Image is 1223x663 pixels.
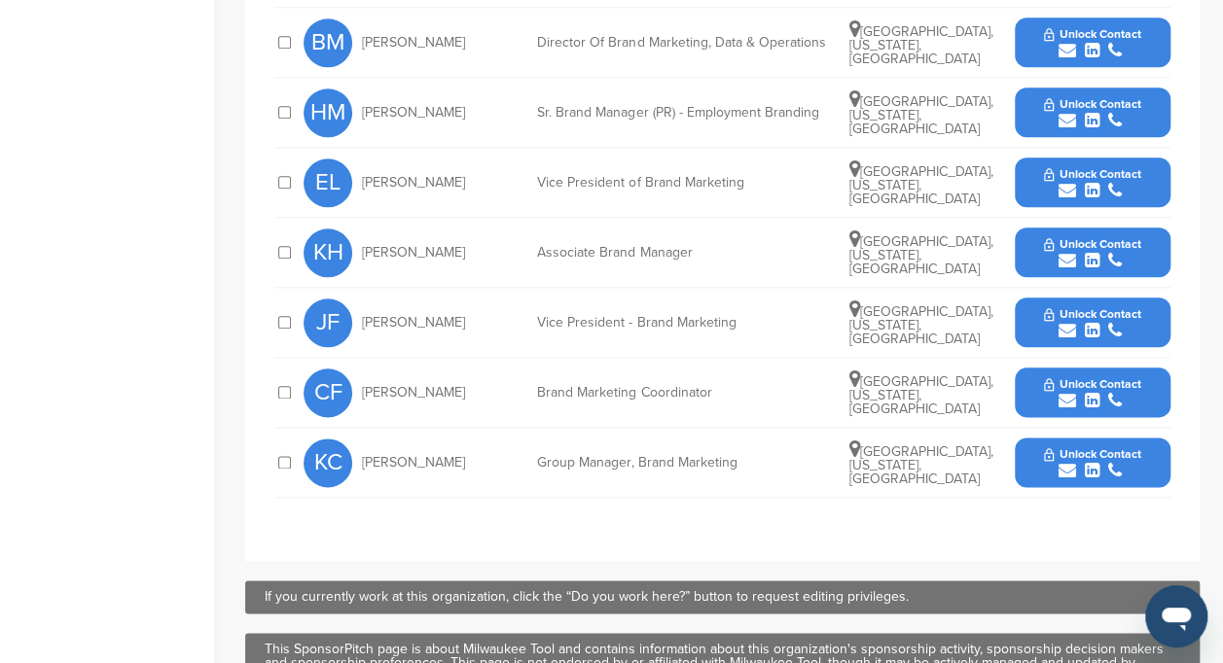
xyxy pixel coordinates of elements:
div: Vice President of Brand Marketing [537,176,829,190]
span: [PERSON_NAME] [362,456,465,470]
span: CF [304,368,352,417]
div: Associate Brand Manager [537,246,829,260]
button: Unlock Contact [1021,364,1164,422]
div: Vice President - Brand Marketing [537,316,829,330]
div: Group Manager, Brand Marketing [537,456,829,470]
button: Unlock Contact [1021,154,1164,212]
span: JF [304,298,352,347]
span: KH [304,228,352,277]
div: Director Of Brand Marketing, Data & Operations [537,36,829,50]
div: Sr. Brand Manager (PR) - Employment Branding [537,106,829,120]
span: BM [304,18,352,67]
button: Unlock Contact [1021,84,1164,142]
span: [GEOGRAPHIC_DATA], [US_STATE], [GEOGRAPHIC_DATA] [849,163,993,207]
button: Unlock Contact [1021,434,1164,492]
div: If you currently work at this organization, click the “Do you work here?” button to request editi... [265,590,1180,604]
span: [PERSON_NAME] [362,36,465,50]
span: [GEOGRAPHIC_DATA], [US_STATE], [GEOGRAPHIC_DATA] [849,443,993,487]
span: Unlock Contact [1044,97,1140,111]
span: Unlock Contact [1044,447,1140,461]
span: Unlock Contact [1044,27,1140,41]
span: [GEOGRAPHIC_DATA], [US_STATE], [GEOGRAPHIC_DATA] [849,373,993,417]
span: Unlock Contact [1044,237,1140,251]
span: [GEOGRAPHIC_DATA], [US_STATE], [GEOGRAPHIC_DATA] [849,233,993,277]
span: [GEOGRAPHIC_DATA], [US_STATE], [GEOGRAPHIC_DATA] [849,303,993,347]
button: Unlock Contact [1021,14,1164,72]
span: Unlock Contact [1044,167,1140,181]
span: [PERSON_NAME] [362,316,465,330]
span: [PERSON_NAME] [362,176,465,190]
span: Unlock Contact [1044,307,1140,321]
span: [PERSON_NAME] [362,106,465,120]
button: Unlock Contact [1021,294,1164,352]
span: KC [304,438,352,487]
span: HM [304,88,352,137]
span: [PERSON_NAME] [362,246,465,260]
span: Unlock Contact [1044,377,1140,391]
span: [GEOGRAPHIC_DATA], [US_STATE], [GEOGRAPHIC_DATA] [849,93,993,137]
span: EL [304,158,352,207]
div: Brand Marketing Coordinator [537,386,829,400]
span: [GEOGRAPHIC_DATA], [US_STATE], [GEOGRAPHIC_DATA] [849,23,993,67]
iframe: Button to launch messaging window [1145,585,1207,647]
button: Unlock Contact [1021,224,1164,282]
span: [PERSON_NAME] [362,386,465,400]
